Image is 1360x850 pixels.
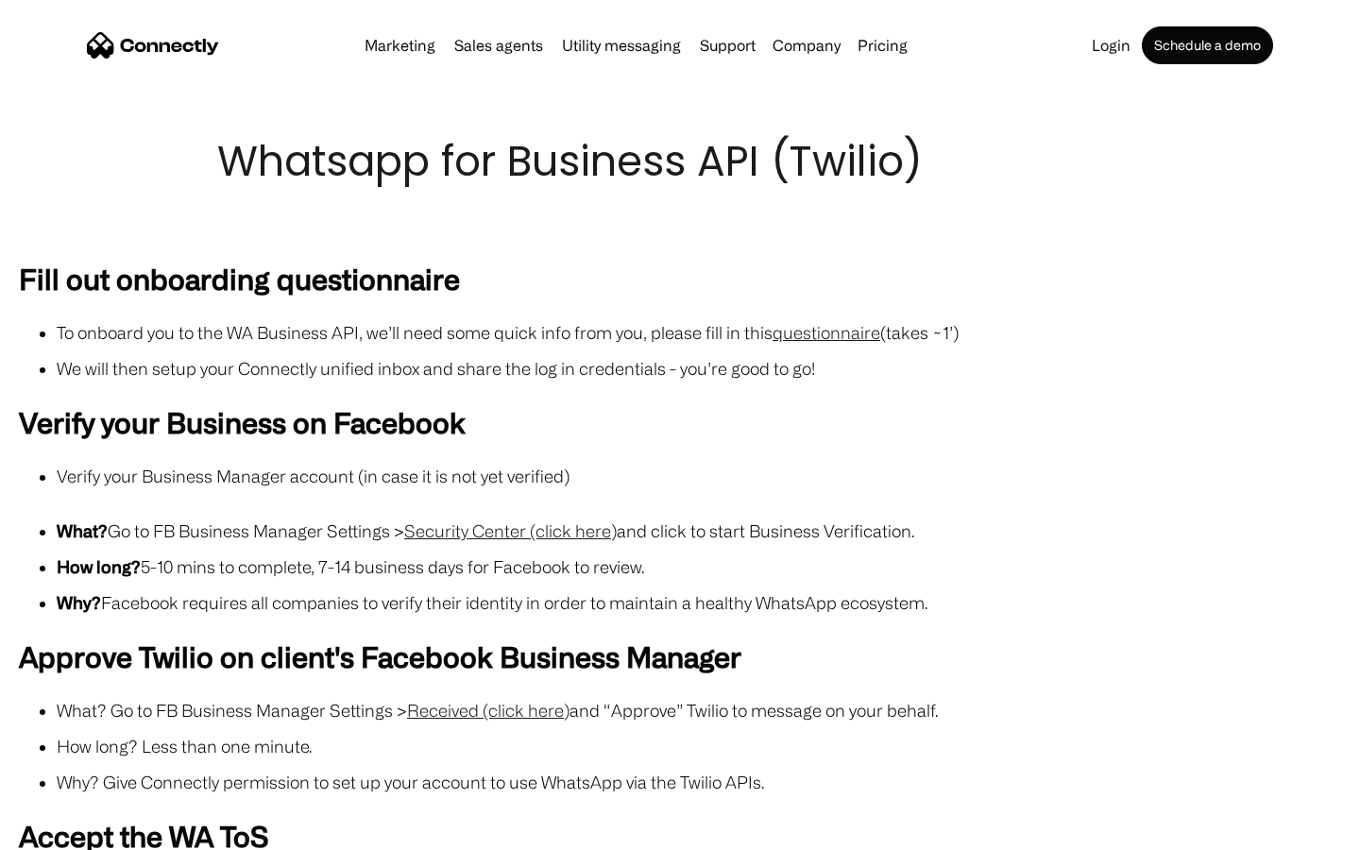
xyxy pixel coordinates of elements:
li: Verify your Business Manager account (in case it is not yet verified) [57,463,1341,489]
a: Schedule a demo [1142,26,1273,64]
strong: Approve Twilio on client's Facebook Business Manager [19,640,741,672]
li: Facebook requires all companies to verify their identity in order to maintain a healthy WhatsApp ... [57,589,1341,616]
a: questionnaire [773,323,880,342]
strong: Why? [57,593,101,612]
a: Security Center (click here) [404,521,617,540]
li: What? Go to FB Business Manager Settings > and “Approve” Twilio to message on your behalf. [57,697,1341,723]
li: We will then setup your Connectly unified inbox and share the log in credentials - you’re good to... [57,355,1341,382]
div: Company [773,32,841,59]
strong: What? [57,521,108,540]
ul: Language list [38,817,113,843]
a: Received (click here) [407,701,569,720]
a: Support [692,38,763,53]
li: How long? Less than one minute. [57,733,1341,759]
a: Pricing [850,38,915,53]
a: Login [1084,38,1138,53]
h1: Whatsapp for Business API (Twilio) [217,132,1143,191]
aside: Language selected: English [19,817,113,843]
strong: Verify your Business on Facebook [19,406,466,438]
li: To onboard you to the WA Business API, we’ll need some quick info from you, please fill in this (... [57,319,1341,346]
a: Utility messaging [554,38,688,53]
strong: Fill out onboarding questionnaire [19,263,460,295]
li: Go to FB Business Manager Settings > and click to start Business Verification. [57,518,1341,544]
a: Marketing [357,38,443,53]
li: 5-10 mins to complete, 7-14 business days for Facebook to review. [57,553,1341,580]
li: Why? Give Connectly permission to set up your account to use WhatsApp via the Twilio APIs. [57,769,1341,795]
a: Sales agents [447,38,551,53]
strong: How long? [57,557,141,576]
